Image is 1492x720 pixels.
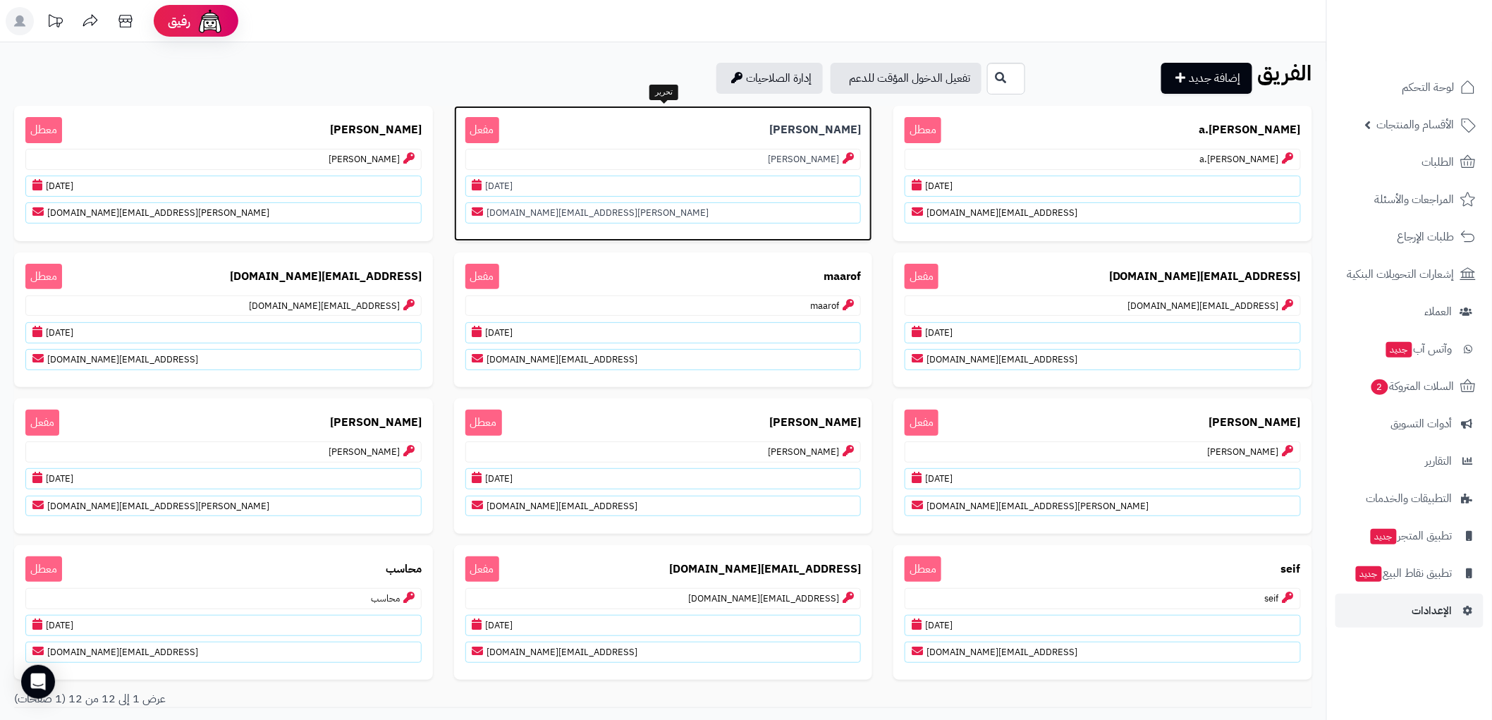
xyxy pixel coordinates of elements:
p: [PERSON_NAME][EMAIL_ADDRESS][DOMAIN_NAME] [25,202,422,224]
span: طلبات الإرجاع [1398,227,1455,247]
div: Open Intercom Messenger [21,665,55,699]
span: مفعل [465,117,499,143]
span: مفعل [465,264,499,290]
p: [DATE] [465,468,862,489]
span: تطبيق نقاط البيع [1355,563,1453,583]
span: التقارير [1426,451,1453,471]
p: [PERSON_NAME][EMAIL_ADDRESS][DOMAIN_NAME] [905,496,1301,517]
div: عرض 1 إلى 12 من 12 (1 صفحات) [4,691,664,707]
p: [EMAIL_ADDRESS][DOMAIN_NAME] [465,496,862,517]
a: التطبيقات والخدمات [1335,482,1484,515]
b: [EMAIL_ADDRESS][DOMAIN_NAME] [230,269,422,285]
p: [DATE] [25,322,422,343]
p: seif [905,588,1301,609]
p: [EMAIL_ADDRESS][DOMAIN_NAME] [465,349,862,370]
a: وآتس آبجديد [1335,332,1484,366]
b: seif [1281,561,1301,578]
span: السلات المتروكة [1370,377,1455,396]
b: a.[PERSON_NAME] [1199,122,1301,138]
span: مفعل [25,410,59,436]
p: [EMAIL_ADDRESS][DOMAIN_NAME] [905,295,1301,317]
span: الطلبات [1422,152,1455,172]
span: وآتس آب [1385,339,1453,359]
a: محاسب معطلمحاسب[DATE][EMAIL_ADDRESS][DOMAIN_NAME] [14,545,433,681]
span: 2 [1371,379,1388,395]
p: [PERSON_NAME][EMAIL_ADDRESS][DOMAIN_NAME] [25,496,422,517]
p: [PERSON_NAME] [25,441,422,463]
a: لوحة التحكم [1335,71,1484,104]
span: أدوات التسويق [1391,414,1453,434]
a: العملاء [1335,295,1484,329]
p: a.[PERSON_NAME] [905,149,1301,170]
span: جديد [1386,342,1412,358]
p: [PERSON_NAME] [905,441,1301,463]
span: معطل [905,556,941,582]
a: تطبيق المتجرجديد [1335,519,1484,553]
span: التطبيقات والخدمات [1366,489,1453,508]
a: a.[PERSON_NAME] معطلa.[PERSON_NAME][DATE][EMAIL_ADDRESS][DOMAIN_NAME] [893,106,1312,241]
a: [PERSON_NAME] مفعل[PERSON_NAME][DATE][PERSON_NAME][EMAIL_ADDRESS][DOMAIN_NAME] [14,398,433,534]
p: [DATE] [905,615,1301,636]
p: [PERSON_NAME][EMAIL_ADDRESS][DOMAIN_NAME] [465,202,862,224]
a: maarof مفعلmaarof[DATE][EMAIL_ADDRESS][DOMAIN_NAME] [454,252,873,388]
b: [EMAIL_ADDRESS][DOMAIN_NAME] [669,561,861,578]
b: maarof [824,269,861,285]
p: [EMAIL_ADDRESS][DOMAIN_NAME] [25,349,422,370]
a: [EMAIL_ADDRESS][DOMAIN_NAME] مفعل[EMAIL_ADDRESS][DOMAIN_NAME][DATE][EMAIL_ADDRESS][DOMAIN_NAME] [893,252,1312,388]
p: [EMAIL_ADDRESS][DOMAIN_NAME] [465,588,862,609]
span: معطل [465,410,502,436]
b: محاسب [386,561,422,578]
p: [DATE] [905,176,1301,197]
span: الإعدادات [1412,601,1453,621]
a: أدوات التسويق [1335,407,1484,441]
p: [DATE] [25,176,422,197]
p: [DATE] [465,322,862,343]
p: [EMAIL_ADDRESS][DOMAIN_NAME] [905,202,1301,224]
span: جديد [1356,566,1382,582]
span: إشعارات التحويلات البنكية [1347,264,1455,284]
b: [EMAIL_ADDRESS][DOMAIN_NAME] [1109,269,1301,285]
p: محاسب [25,588,422,609]
span: جديد [1371,529,1397,544]
p: [DATE] [465,615,862,636]
img: logo-2.png [1396,38,1479,68]
a: [PERSON_NAME] مفعل[PERSON_NAME][DATE][PERSON_NAME][EMAIL_ADDRESS][DOMAIN_NAME] [893,398,1312,534]
a: تفعيل الدخول المؤقت للدعم [831,63,982,94]
a: إشعارات التحويلات البنكية [1335,257,1484,291]
span: معطل [905,117,941,143]
p: [EMAIL_ADDRESS][DOMAIN_NAME] [465,642,862,663]
p: [DATE] [465,176,862,197]
p: [DATE] [25,615,422,636]
a: طلبات الإرجاع [1335,220,1484,254]
p: [DATE] [25,468,422,489]
b: [PERSON_NAME] [769,122,861,138]
a: إدارة الصلاحيات [716,63,823,94]
p: [PERSON_NAME] [465,441,862,463]
span: تطبيق المتجر [1369,526,1453,546]
a: seif معطلseif[DATE][EMAIL_ADDRESS][DOMAIN_NAME] [893,545,1312,681]
span: معطل [25,117,62,143]
p: [PERSON_NAME] [465,149,862,170]
p: maarof [465,295,862,317]
a: السلات المتروكة2 [1335,370,1484,403]
a: [PERSON_NAME] مفعل[PERSON_NAME][DATE][PERSON_NAME][EMAIL_ADDRESS][DOMAIN_NAME] [454,106,873,241]
a: التقارير [1335,444,1484,478]
span: مفعل [465,556,499,582]
a: [EMAIL_ADDRESS][DOMAIN_NAME] معطل[EMAIL_ADDRESS][DOMAIN_NAME][DATE][EMAIL_ADDRESS][DOMAIN_NAME] [14,252,433,388]
p: [EMAIL_ADDRESS][DOMAIN_NAME] [25,295,422,317]
img: ai-face.png [196,7,224,35]
span: مفعل [905,410,938,436]
b: الفريق [1258,57,1312,89]
span: مفعل [905,264,938,290]
span: معطل [25,556,62,582]
div: تحرير [649,85,678,100]
b: [PERSON_NAME] [769,415,861,431]
p: [EMAIL_ADDRESS][DOMAIN_NAME] [905,349,1301,370]
span: المراجعات والأسئلة [1375,190,1455,209]
b: [PERSON_NAME] [1209,415,1301,431]
span: معطل [25,264,62,290]
p: [DATE] [905,322,1301,343]
span: العملاء [1425,302,1453,322]
a: الطلبات [1335,145,1484,179]
p: [PERSON_NAME] [25,149,422,170]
